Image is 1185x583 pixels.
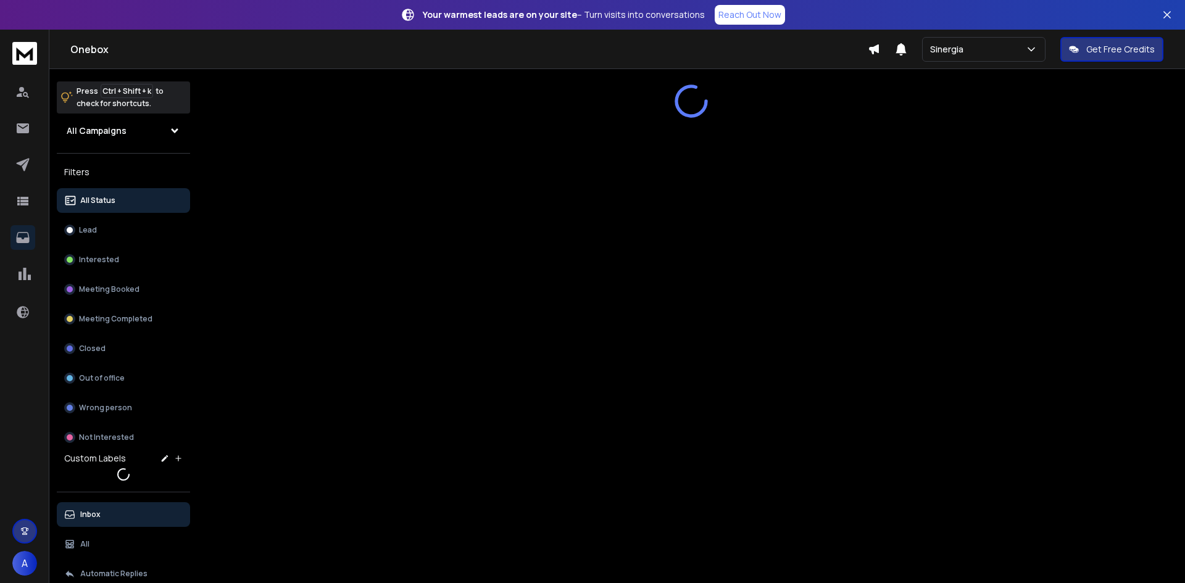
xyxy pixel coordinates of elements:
[930,43,968,56] p: Sinergia
[64,452,126,465] h3: Custom Labels
[79,255,119,265] p: Interested
[423,9,577,20] strong: Your warmest leads are on your site
[80,196,115,205] p: All Status
[57,247,190,272] button: Interested
[80,539,89,549] p: All
[1086,43,1155,56] p: Get Free Credits
[715,5,785,25] a: Reach Out Now
[79,225,97,235] p: Lead
[57,307,190,331] button: Meeting Completed
[12,42,37,65] img: logo
[70,42,868,57] h1: Onebox
[57,366,190,391] button: Out of office
[79,403,132,413] p: Wrong person
[57,218,190,242] button: Lead
[12,551,37,576] button: A
[79,314,152,324] p: Meeting Completed
[79,373,125,383] p: Out of office
[57,336,190,361] button: Closed
[57,395,190,420] button: Wrong person
[101,84,153,98] span: Ctrl + Shift + k
[80,569,148,579] p: Automatic Replies
[1060,37,1163,62] button: Get Free Credits
[79,432,134,442] p: Not Interested
[718,9,781,21] p: Reach Out Now
[57,502,190,527] button: Inbox
[67,125,127,137] h1: All Campaigns
[57,118,190,143] button: All Campaigns
[79,344,106,354] p: Closed
[79,284,139,294] p: Meeting Booked
[80,510,101,519] p: Inbox
[77,85,164,110] p: Press to check for shortcuts.
[57,188,190,213] button: All Status
[57,532,190,556] button: All
[423,9,705,21] p: – Turn visits into conversations
[57,163,190,181] h3: Filters
[57,277,190,302] button: Meeting Booked
[57,425,190,450] button: Not Interested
